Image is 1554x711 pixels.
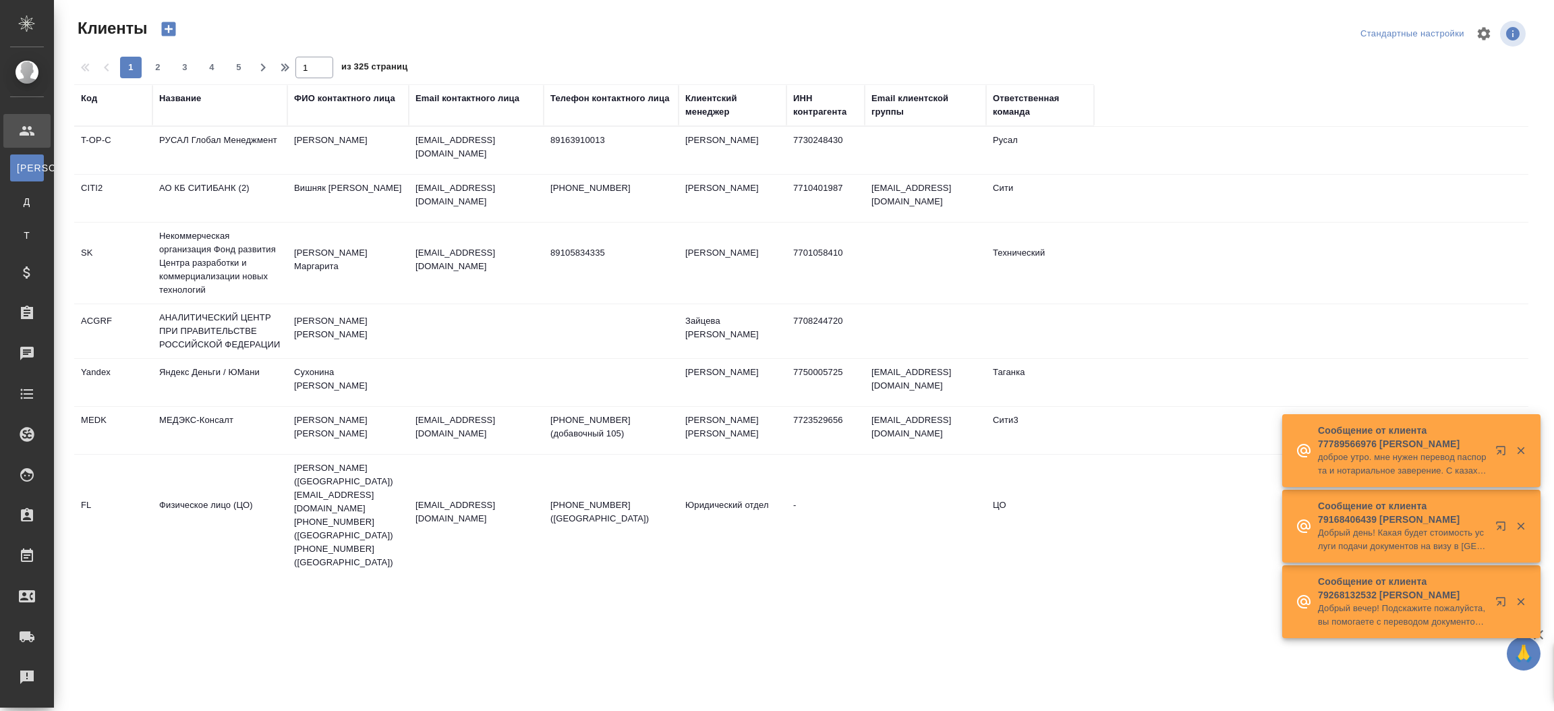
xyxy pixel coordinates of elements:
td: МЕДЭКС-Консалт [152,407,287,454]
td: РУСАЛ Глобал Менеджмент [152,127,287,174]
span: 3 [174,61,196,74]
td: ЦО [986,492,1094,539]
span: 5 [228,61,250,74]
td: [PERSON_NAME] Маргарита [287,239,409,287]
td: АНАЛИТИЧЕСКИЙ ЦЕНТР ПРИ ПРАВИТЕЛЬСТВЕ РОССИЙСКОЙ ФЕДЕРАЦИИ [152,304,287,358]
td: Сухонина [PERSON_NAME] [287,359,409,406]
td: [EMAIL_ADDRESS][DOMAIN_NAME] [865,175,986,222]
p: [EMAIL_ADDRESS][DOMAIN_NAME] [415,246,537,273]
p: 89163910013 [550,134,672,147]
td: [PERSON_NAME] [679,359,786,406]
span: Т [17,229,37,242]
div: Ответственная команда [993,92,1087,119]
td: [PERSON_NAME] [679,239,786,287]
button: Закрыть [1507,596,1534,608]
td: MEDK [74,407,152,454]
a: Д [10,188,44,215]
td: Яндекс Деньги / ЮМани [152,359,287,406]
p: [EMAIL_ADDRESS][DOMAIN_NAME] [415,414,537,440]
td: АО КБ СИТИБАНК (2) [152,175,287,222]
td: Yandex [74,359,152,406]
p: Сообщение от клиента 79268132532 [PERSON_NAME] [1318,575,1487,602]
p: [EMAIL_ADDRESS][DOMAIN_NAME] [415,499,537,525]
div: Email контактного лица [415,92,519,105]
td: T-OP-C [74,127,152,174]
td: 7710401987 [786,175,865,222]
button: Закрыть [1507,445,1534,457]
td: 7708244720 [786,308,865,355]
button: 2 [147,57,169,78]
p: Добрый вечер! Подскажите пожалуйста, вы помогаете с переводом документов на визы? с Русского на Англ [1318,602,1487,629]
p: Сообщение от клиента 77789566976 [PERSON_NAME] [1318,424,1487,451]
td: [PERSON_NAME] [PERSON_NAME] [679,407,786,454]
td: [EMAIL_ADDRESS][DOMAIN_NAME] [865,407,986,454]
td: [PERSON_NAME] [287,127,409,174]
span: Д [17,195,37,208]
div: Код [81,92,97,105]
td: ACGRF [74,308,152,355]
td: Технический [986,239,1094,287]
td: 7750005725 [786,359,865,406]
td: SK [74,239,152,287]
td: Физическое лицо (ЦО) [152,492,287,539]
span: Посмотреть информацию [1500,21,1528,47]
div: Email клиентской группы [871,92,979,119]
button: Создать [152,18,185,40]
p: [PHONE_NUMBER] (добавочный 105) [550,414,672,440]
td: [PERSON_NAME] [679,127,786,174]
span: Настроить таблицу [1468,18,1500,50]
button: Открыть в новой вкладке [1487,588,1520,621]
td: Таганка [986,359,1094,406]
td: [EMAIL_ADDRESS][DOMAIN_NAME] [865,359,986,406]
div: ФИО контактного лица [294,92,395,105]
div: Клиентский менеджер [685,92,780,119]
div: split button [1357,24,1468,45]
td: Русал [986,127,1094,174]
a: Т [10,222,44,249]
p: [PHONE_NUMBER] [550,181,672,195]
span: 2 [147,61,169,74]
div: ИНН контрагента [793,92,858,119]
p: [EMAIL_ADDRESS][DOMAIN_NAME] [415,134,537,161]
p: доброе утро. мне нужен перевод паспорта и нотариальное заверение. С казахского на русский. есть возм [1318,451,1487,478]
button: 5 [228,57,250,78]
td: [PERSON_NAME] [679,175,786,222]
td: [PERSON_NAME] [PERSON_NAME] [287,407,409,454]
td: [PERSON_NAME] [PERSON_NAME] [287,308,409,355]
td: Вишняк [PERSON_NAME] [287,175,409,222]
p: Добрый день! Какая будет стоимость услуги подачи документов на визу в [GEOGRAPHIC_DATA]? [1318,526,1487,553]
p: [EMAIL_ADDRESS][DOMAIN_NAME] [415,181,537,208]
span: [PERSON_NAME] [17,161,37,175]
td: - [786,492,865,539]
td: 7730248430 [786,127,865,174]
a: [PERSON_NAME] [10,154,44,181]
p: [PHONE_NUMBER] ([GEOGRAPHIC_DATA]) [550,499,672,525]
span: из 325 страниц [341,59,407,78]
td: 7701058410 [786,239,865,287]
div: Телефон контактного лица [550,92,670,105]
td: FL [74,492,152,539]
button: 3 [174,57,196,78]
td: CITI2 [74,175,152,222]
button: 4 [201,57,223,78]
p: 89105834335 [550,246,672,260]
div: Название [159,92,201,105]
td: Зайцева [PERSON_NAME] [679,308,786,355]
td: Сити [986,175,1094,222]
p: Сообщение от клиента 79168406439 [PERSON_NAME] [1318,499,1487,526]
button: Открыть в новой вкладке [1487,437,1520,470]
td: Юридический отдел [679,492,786,539]
button: Закрыть [1507,520,1534,532]
span: Клиенты [74,18,147,39]
td: [PERSON_NAME] ([GEOGRAPHIC_DATA]) [EMAIL_ADDRESS][DOMAIN_NAME] [PHONE_NUMBER] ([GEOGRAPHIC_DATA])... [287,455,409,576]
span: 4 [201,61,223,74]
button: Открыть в новой вкладке [1487,513,1520,545]
td: Сити3 [986,407,1094,454]
td: Некоммерческая организация Фонд развития Центра разработки и коммерциализации новых технологий [152,223,287,304]
td: 7723529656 [786,407,865,454]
